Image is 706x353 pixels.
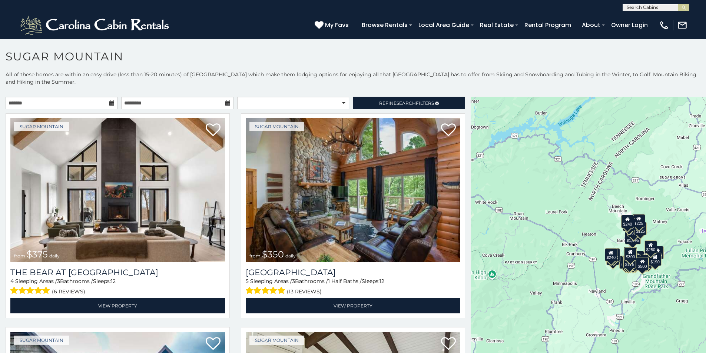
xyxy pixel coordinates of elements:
img: Grouse Moor Lodge [246,118,460,262]
a: Add to favorites [206,123,221,138]
a: View Property [10,298,225,313]
div: $175 [623,255,636,269]
a: Add to favorites [206,336,221,352]
span: 12 [111,278,116,284]
span: $350 [262,249,284,260]
a: Real Estate [476,19,517,31]
div: $155 [651,246,664,259]
a: Owner Login [607,19,652,31]
div: $190 [649,253,662,266]
div: Sleeping Areas / Bathrooms / Sleeps: [10,277,225,296]
span: (6 reviews) [52,287,85,296]
div: $300 [624,247,637,261]
span: Refine Filters [379,100,434,106]
a: [GEOGRAPHIC_DATA] [246,267,460,277]
span: $375 [27,249,48,260]
a: The Bear At Sugar Mountain from $375 daily [10,118,225,262]
span: Search [397,100,416,106]
a: Sugar Mountain [249,122,304,131]
img: mail-regular-white.png [677,20,687,30]
a: Browse Rentals [358,19,411,31]
div: $240 [622,215,634,228]
a: Sugar Mountain [249,336,304,345]
span: daily [49,253,60,259]
div: $240 [605,248,617,262]
div: $195 [640,255,652,268]
span: 4 [10,278,14,284]
a: Local Area Guide [415,19,473,31]
h3: Grouse Moor Lodge [246,267,460,277]
div: $200 [632,251,644,264]
div: $1,095 [625,231,641,244]
a: Add to favorites [441,123,456,138]
span: 5 [246,278,249,284]
a: Sugar Mountain [14,336,69,345]
span: from [14,253,25,259]
a: Add to favorites [441,336,456,352]
div: $250 [644,240,657,254]
a: About [578,19,604,31]
a: View Property [246,298,460,313]
h3: The Bear At Sugar Mountain [10,267,225,277]
a: The Bear At [GEOGRAPHIC_DATA] [10,267,225,277]
div: $225 [633,214,645,227]
span: 3 [292,278,295,284]
span: 12 [379,278,384,284]
span: My Favs [325,20,349,30]
img: The Bear At Sugar Mountain [10,118,225,262]
img: White-1-2.png [19,14,172,36]
span: daily [285,253,296,259]
a: My Favs [315,20,351,30]
span: (13 reviews) [287,287,322,296]
div: $190 [624,247,636,260]
div: Sleeping Areas / Bathrooms / Sleeps: [246,277,460,296]
a: Rental Program [521,19,575,31]
a: Sugar Mountain [14,122,69,131]
span: from [249,253,261,259]
div: $125 [634,222,647,235]
span: 3 [57,278,60,284]
span: 1 Half Baths / [328,278,362,284]
a: RefineSearchFilters [353,97,465,109]
img: phone-regular-white.png [659,20,669,30]
a: Grouse Moor Lodge from $350 daily [246,118,460,262]
div: $500 [636,257,649,270]
div: $155 [622,256,635,269]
